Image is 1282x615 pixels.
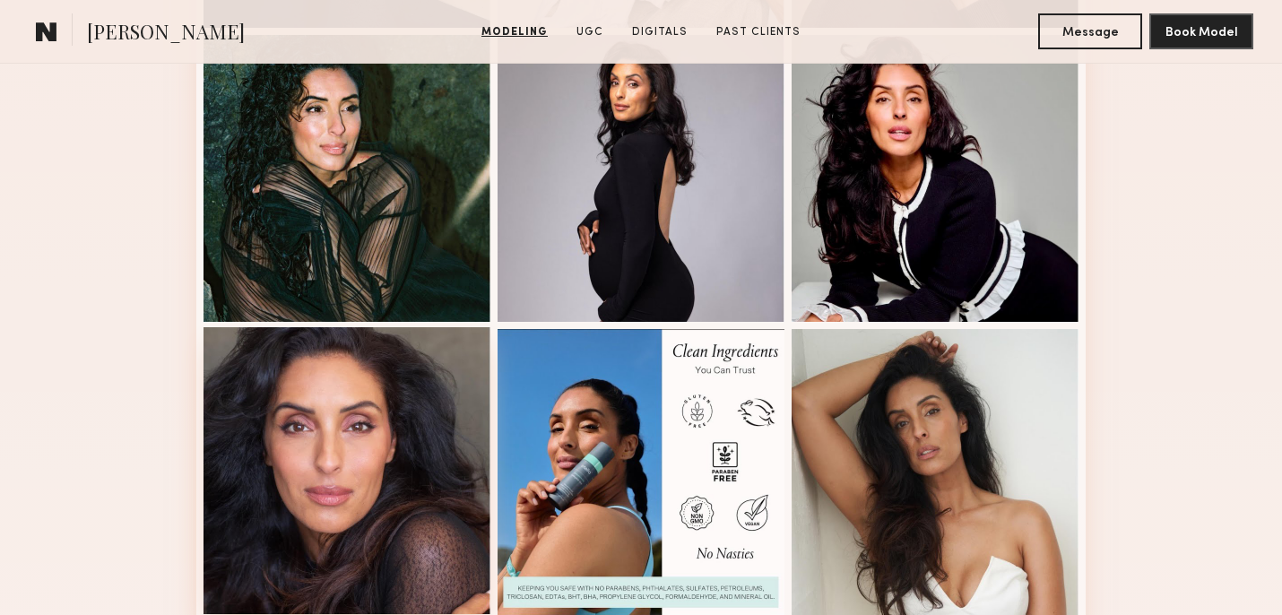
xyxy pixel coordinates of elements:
span: [PERSON_NAME] [87,18,245,49]
a: Modeling [474,24,555,40]
a: Digitals [625,24,695,40]
button: Message [1038,13,1142,49]
a: UGC [569,24,611,40]
a: Book Model [1149,23,1253,39]
button: Book Model [1149,13,1253,49]
a: Past Clients [709,24,808,40]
